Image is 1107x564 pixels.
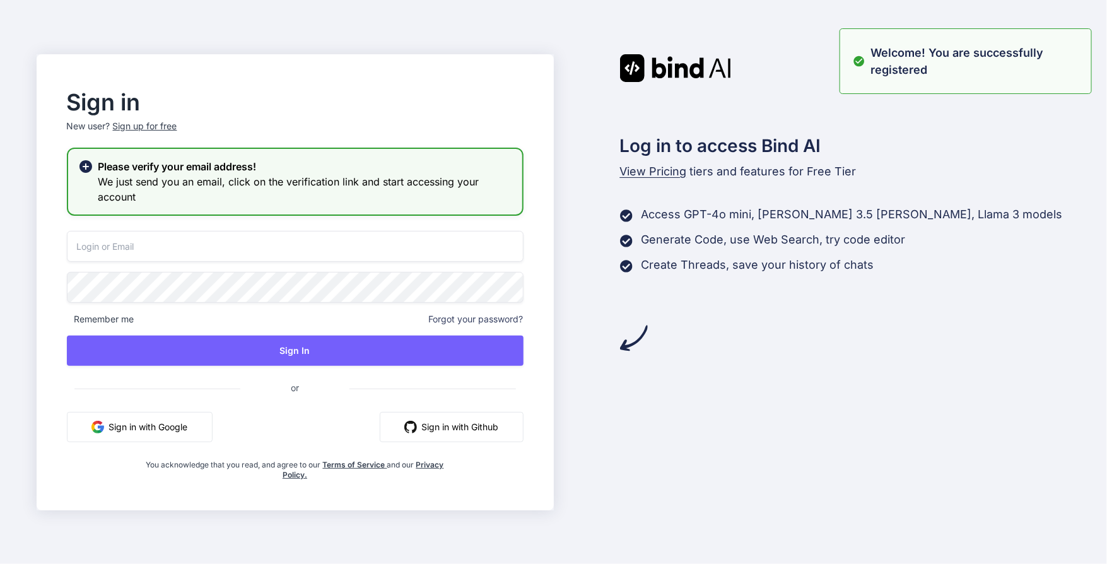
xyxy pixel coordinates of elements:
[404,421,417,433] img: github
[283,460,444,479] a: Privacy Policy.
[870,44,1084,78] p: Welcome! You are successfully registered
[641,206,1063,223] p: Access GPT-4o mini, [PERSON_NAME] 3.5 [PERSON_NAME], Llama 3 models
[620,163,1071,180] p: tiers and features for Free Tier
[641,256,874,274] p: Create Threads, save your history of chats
[380,412,524,442] button: Sign in with Github
[620,165,687,178] span: View Pricing
[240,372,349,403] span: or
[98,159,512,174] h2: Please verify your email address!
[641,231,906,249] p: Generate Code, use Web Search, try code editor
[67,92,524,112] h2: Sign in
[67,313,134,326] span: Remember me
[91,421,104,433] img: google
[67,336,524,366] button: Sign In
[143,452,447,480] div: You acknowledge that you read, and agree to our and our
[429,313,524,326] span: Forgot your password?
[98,174,512,204] h3: We just send you an email, click on the verification link and start accessing your account
[853,44,865,78] img: alert
[113,120,177,132] div: Sign up for free
[323,460,387,469] a: Terms of Service
[620,132,1071,159] h2: Log in to access Bind AI
[67,120,524,148] p: New user?
[67,231,524,262] input: Login or Email
[620,324,648,352] img: arrow
[620,54,731,82] img: Bind AI logo
[67,412,213,442] button: Sign in with Google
